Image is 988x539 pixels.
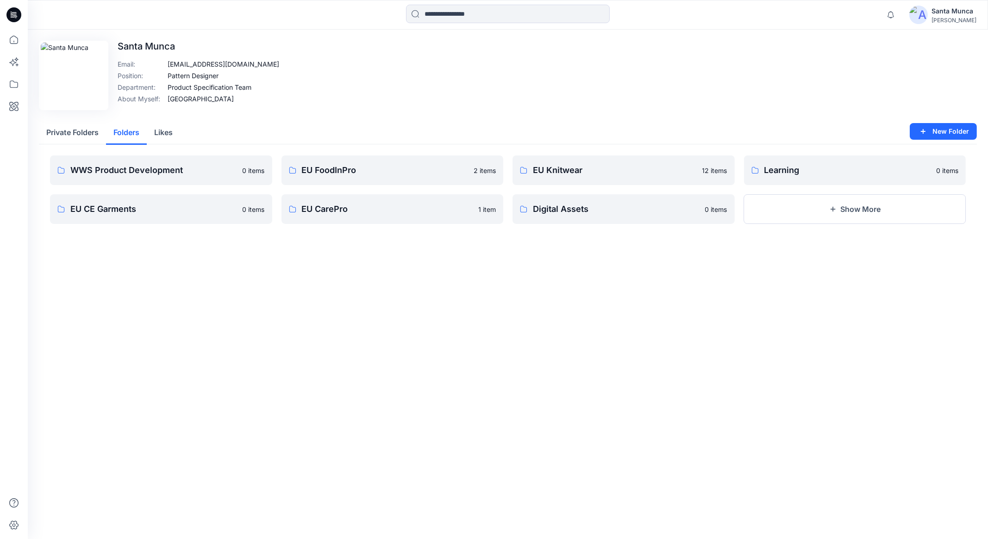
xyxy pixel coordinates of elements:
a: EU Knitwear12 items [513,155,735,185]
p: EU Knitwear [533,164,697,177]
p: Email : [118,59,164,69]
button: New Folder [910,123,977,140]
img: Santa Munca [41,43,106,108]
p: 0 items [705,204,727,214]
p: About Myself : [118,94,164,104]
button: Private Folders [39,121,106,145]
p: 0 items [243,166,265,175]
p: Product Specification Team [168,82,251,92]
a: EU CE Garments0 items [50,194,272,224]
p: EU CE Garments [70,203,237,216]
button: Likes [147,121,180,145]
p: 0 items [243,204,265,214]
p: Santa Munca [118,41,279,52]
p: Pattern Designer [168,71,219,81]
a: WWS Product Development0 items [50,155,272,185]
p: 1 item [478,204,496,214]
button: Folders [106,121,147,145]
a: Digital Assets0 items [513,194,735,224]
p: 12 items [702,166,727,175]
div: [PERSON_NAME] [932,17,976,24]
p: 0 items [936,166,958,175]
a: EU FoodInPro2 items [281,155,504,185]
p: EU CarePro [302,203,473,216]
p: Position : [118,71,164,81]
p: 2 items [474,166,496,175]
p: Digital Assets [533,203,700,216]
a: Learning0 items [744,155,966,185]
p: Learning [764,164,931,177]
button: Show More [744,194,966,224]
p: Department : [118,82,164,92]
img: avatar [909,6,928,24]
div: Santa Munca [932,6,976,17]
p: EU FoodInPro [302,164,469,177]
p: [EMAIL_ADDRESS][DOMAIN_NAME] [168,59,279,69]
p: [GEOGRAPHIC_DATA] [168,94,234,104]
a: EU CarePro1 item [281,194,504,224]
p: WWS Product Development [70,164,237,177]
